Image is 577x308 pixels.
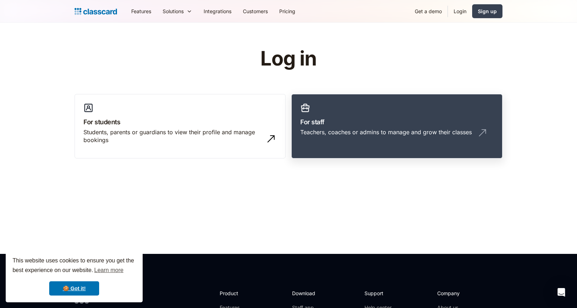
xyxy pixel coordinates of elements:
[274,3,301,19] a: Pricing
[472,4,502,18] a: Sign up
[93,265,124,276] a: learn more about cookies
[12,256,136,276] span: This website uses cookies to ensure you get the best experience on our website.
[157,3,198,19] div: Solutions
[49,281,99,296] a: dismiss cookie message
[409,3,448,19] a: Get a demo
[220,289,258,297] h2: Product
[448,3,472,19] a: Login
[437,289,485,297] h2: Company
[83,117,277,127] h3: For students
[6,250,143,302] div: cookieconsent
[300,117,494,127] h3: For staff
[198,3,237,19] a: Integrations
[292,289,321,297] h2: Download
[75,94,286,159] a: For studentsStudents, parents or guardians to view their profile and manage bookings
[291,94,502,159] a: For staffTeachers, coaches or admins to manage and grow their classes
[126,3,157,19] a: Features
[364,289,393,297] h2: Support
[300,128,472,136] div: Teachers, coaches or admins to manage and grow their classes
[553,284,570,301] div: Open Intercom Messenger
[237,3,274,19] a: Customers
[75,6,117,16] a: home
[478,7,497,15] div: Sign up
[83,128,262,144] div: Students, parents or guardians to view their profile and manage bookings
[163,7,184,15] div: Solutions
[175,48,402,70] h1: Log in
